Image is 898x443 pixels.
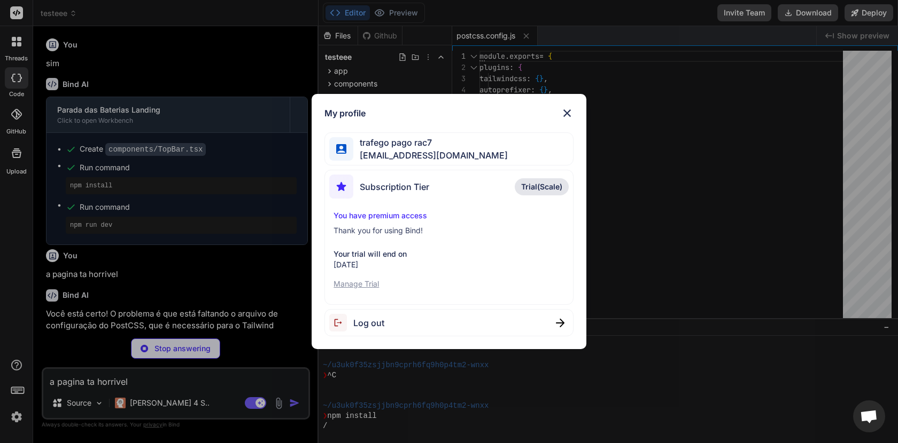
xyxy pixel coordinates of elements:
img: subscription [329,175,353,199]
img: logout [329,314,353,331]
span: Subscription Tier [360,180,429,193]
p: Your trial will end on [334,249,564,259]
span: Log out [353,317,384,329]
p: Manage Trial [334,279,564,289]
img: close [556,319,564,327]
img: close [561,107,574,120]
h1: My profile [324,107,366,120]
p: [DATE] [334,259,564,270]
span: Trial(Scale) [521,181,562,192]
span: [EMAIL_ADDRESS][DOMAIN_NAME] [353,149,508,162]
span: trafego pago rac7 [353,136,508,149]
a: Bate-papo aberto [853,400,885,432]
p: Thank you for using Bind! [334,225,564,236]
img: profile [336,144,346,154]
p: You have premium access [334,210,564,221]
